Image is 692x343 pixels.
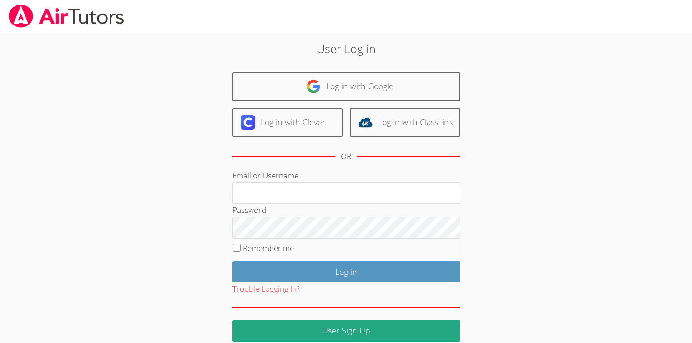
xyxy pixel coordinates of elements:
h2: User Log in [159,40,533,57]
label: Email or Username [232,170,298,181]
button: Trouble Logging In? [232,282,300,296]
img: clever-logo-6eab21bc6e7a338710f1a6ff85c0baf02591cd810cc4098c63d3a4b26e2feb20.svg [241,115,255,130]
label: Password [232,205,266,215]
label: Remember me [243,243,294,253]
a: Log in with Google [232,72,460,101]
div: OR [341,150,351,163]
input: Log in [232,261,460,282]
img: classlink-logo-d6bb404cc1216ec64c9a2012d9dc4662098be43eaf13dc465df04b49fa7ab582.svg [358,115,373,130]
a: Log in with ClassLink [350,108,460,137]
img: airtutors_banner-c4298cdbf04f3fff15de1276eac7730deb9818008684d7c2e4769d2f7ddbe033.png [8,5,125,28]
img: google-logo-50288ca7cdecda66e5e0955fdab243c47b7ad437acaf1139b6f446037453330a.svg [306,79,321,94]
a: Log in with Clever [232,108,343,137]
a: User Sign Up [232,320,460,342]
